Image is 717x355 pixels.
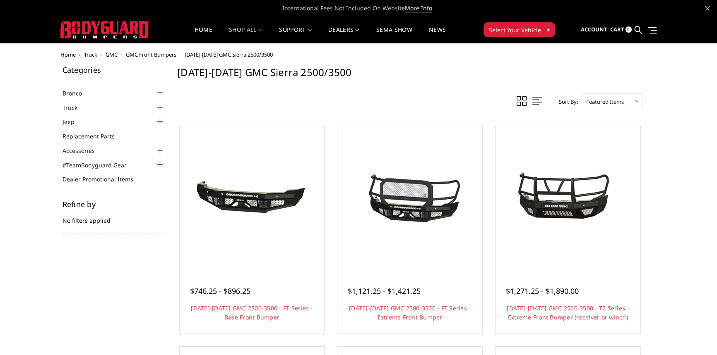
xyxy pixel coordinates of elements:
a: Replacement Parts [63,132,125,141]
a: shop all [229,27,262,43]
a: News [429,27,446,43]
a: Bronco [63,89,92,98]
h1: [DATE]-[DATE] GMC Sierra 2500/3500 [177,66,642,85]
a: [DATE]-[DATE] GMC 2500-3500 - T2 Series - Extreme Front Bumper (receiver or winch) [507,304,629,321]
a: SEMA Show [376,27,412,43]
a: #TeamBodyguard Gear [63,161,137,169]
a: 2024-2026 GMC 2500-3500 - FT Series - Extreme Front Bumper 2024-2026 GMC 2500-3500 - FT Series - ... [339,128,480,269]
span: $746.25 - $896.25 [190,286,250,296]
a: Account [581,19,607,41]
button: Select Your Vehicle [484,22,555,37]
a: Jeep [63,117,85,126]
h5: Refine by [63,200,165,208]
span: Cart [610,26,624,33]
img: BODYGUARD BUMPERS [60,21,149,38]
span: $1,121.25 - $1,421.25 [348,286,421,296]
a: Support [279,27,312,43]
span: Account [581,26,607,33]
a: Truck [63,103,88,112]
a: Home [60,51,76,58]
span: Select Your Vehicle [489,26,541,34]
span: ▾ [547,25,550,34]
a: Dealers [328,27,360,43]
a: 2024-2025 GMC 2500-3500 - FT Series - Base Front Bumper 2024-2025 GMC 2500-3500 - FT Series - Bas... [182,128,322,269]
div: No filters applied [63,200,165,233]
a: Accessories [63,146,105,155]
span: $1,271.25 - $1,890.00 [506,286,579,296]
a: GMC Front Bumpers [126,51,176,58]
a: Home [195,27,212,43]
span: 0 [626,26,632,33]
h5: Categories [63,66,165,74]
a: Cart 0 [610,19,632,41]
a: 2024-2026 GMC 2500-3500 - T2 Series - Extreme Front Bumper (receiver or winch) 2024-2026 GMC 2500... [498,128,638,269]
span: [DATE]-[DATE] GMC Sierra 2500/3500 [185,51,273,58]
a: More Info [405,4,432,12]
a: Truck [84,51,97,58]
a: Dealer Promotional Items [63,175,144,183]
a: GMC [106,51,118,58]
a: [DATE]-[DATE] GMC 2500-3500 - FT Series - Extreme Front Bumper [349,304,471,321]
label: Sort By: [554,95,578,108]
a: [DATE]-[DATE] GMC 2500-3500 - FT Series - Base Front Bumper [191,304,313,321]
